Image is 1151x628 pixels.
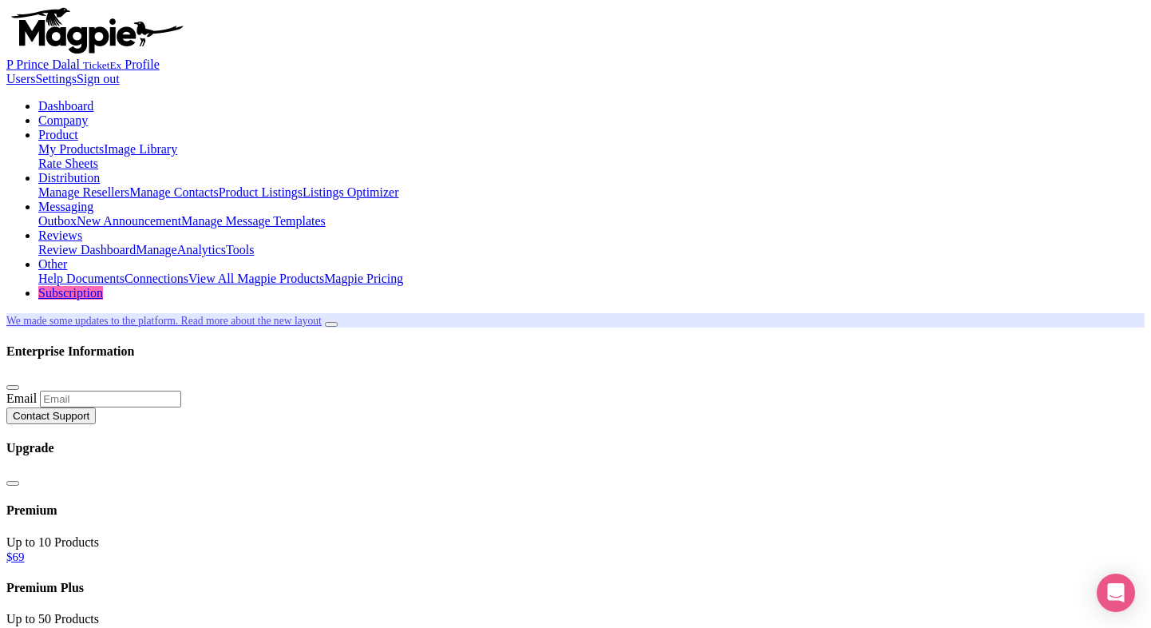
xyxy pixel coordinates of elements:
[16,58,80,71] span: Prince Dalal
[38,272,125,285] a: Help Documents
[125,58,160,71] a: Profile
[38,142,104,156] a: My Products
[38,99,93,113] a: Dashboard
[6,550,25,563] a: $69
[38,243,136,256] a: Review Dashboard
[6,392,37,405] label: Email
[6,6,186,54] img: logo-ab69f6fb50320c5b225c76a69d11143b.png
[35,72,77,85] a: Settings
[6,535,1145,550] div: Up to 10 Products
[136,243,177,256] a: Manage
[77,72,120,85] a: Sign out
[1097,574,1135,612] div: Open Intercom Messenger
[6,72,35,85] a: Users
[177,243,226,256] a: Analytics
[38,286,103,300] a: Subscription
[38,171,100,185] a: Distribution
[181,214,326,228] a: Manage Message Templates
[6,441,1145,455] h4: Upgrade
[38,214,77,228] a: Outbox
[83,59,121,71] small: TicketEx
[226,243,254,256] a: Tools
[324,272,403,285] a: Magpie Pricing
[38,200,93,213] a: Messaging
[6,58,13,71] span: P
[6,481,19,486] button: Close
[38,157,98,170] a: Rate Sheets
[104,142,177,156] a: Image Library
[6,407,96,424] button: Contact Support
[6,58,125,71] a: P Prince Dalal TicketEx
[219,185,303,199] a: Product Listings
[325,322,338,327] button: Close announcement
[38,113,88,127] a: Company
[6,581,1145,595] h4: Premium Plus
[129,185,219,199] a: Manage Contacts
[77,214,181,228] a: New Announcement
[40,391,181,407] input: Email
[6,612,1145,626] div: Up to 50 Products
[38,257,67,271] a: Other
[125,272,188,285] a: Connections
[6,344,1145,359] h4: Enterprise Information
[38,229,82,242] a: Reviews
[38,185,129,199] a: Manage Resellers
[303,185,398,199] a: Listings Optimizer
[188,272,324,285] a: View All Magpie Products
[6,315,322,327] a: We made some updates to the platform. Read more about the new layout
[38,128,78,141] a: Product
[6,385,19,390] button: Close
[6,503,1145,518] h4: Premium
